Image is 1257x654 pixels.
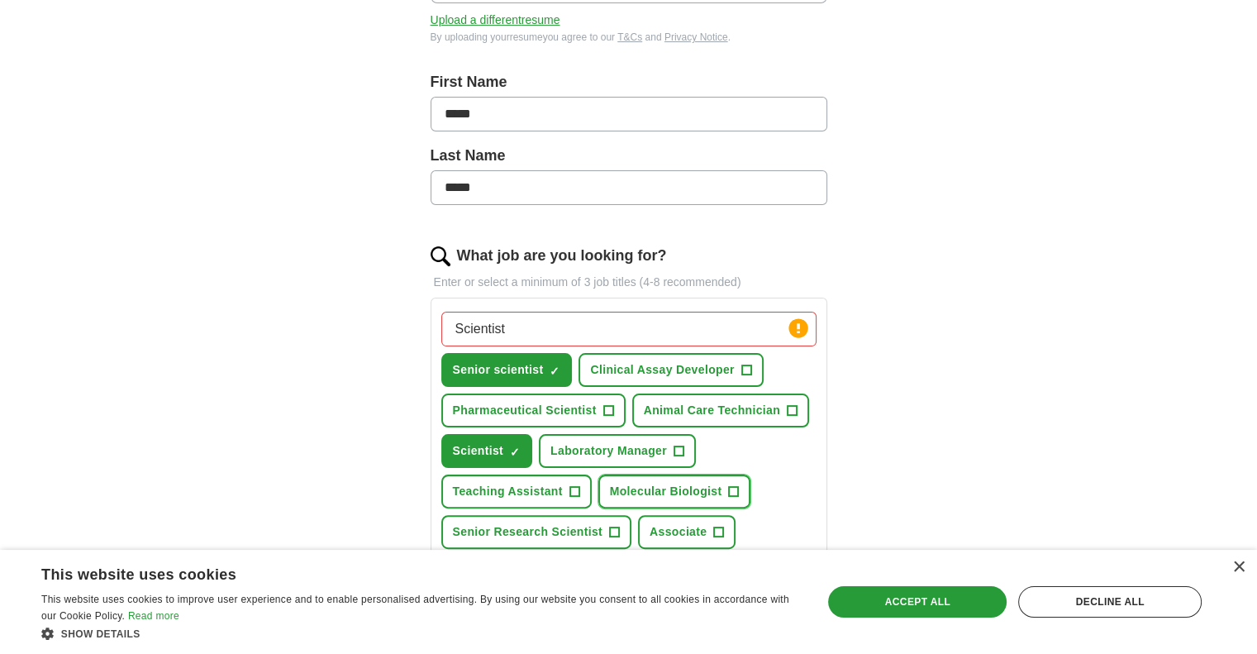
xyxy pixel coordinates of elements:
[41,594,789,622] span: This website uses cookies to improve user experience and to enable personalised advertising. By u...
[632,394,809,427] button: Animal Care Technician
[598,475,751,508] button: Molecular Biologist
[441,394,626,427] button: Pharmaceutical Scientist
[431,246,450,266] img: search.png
[828,586,1007,618] div: Accept all
[441,353,573,387] button: Senior scientist✓
[1232,561,1245,574] div: Close
[590,361,734,379] span: Clinical Assay Developer
[453,523,603,541] span: Senior Research Scientist
[431,145,827,167] label: Last Name
[539,434,696,468] button: Laboratory Manager
[453,483,563,500] span: Teaching Assistant
[457,245,667,267] label: What job are you looking for?
[431,30,827,45] div: By uploading your resume you agree to our and .
[1018,586,1202,618] div: Decline all
[128,610,179,622] a: Read more, opens a new window
[638,515,736,549] button: Associate
[431,12,560,29] button: Upload a differentresume
[453,361,544,379] span: Senior scientist
[41,625,799,642] div: Show details
[550,442,667,460] span: Laboratory Manager
[617,31,642,43] a: T&Cs
[664,31,728,43] a: Privacy Notice
[610,483,722,500] span: Molecular Biologist
[441,475,592,508] button: Teaching Assistant
[453,442,504,460] span: Scientist
[650,523,707,541] span: Associate
[441,515,632,549] button: Senior Research Scientist
[644,402,780,419] span: Animal Care Technician
[550,365,559,378] span: ✓
[453,402,597,419] span: Pharmaceutical Scientist
[41,560,758,585] div: This website uses cookies
[441,312,817,346] input: Type a job title and press enter
[431,274,827,291] p: Enter or select a minimum of 3 job titles (4-8 recommended)
[510,446,520,459] span: ✓
[431,71,827,93] label: First Name
[579,353,763,387] button: Clinical Assay Developer
[61,628,140,640] span: Show details
[441,434,533,468] button: Scientist✓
